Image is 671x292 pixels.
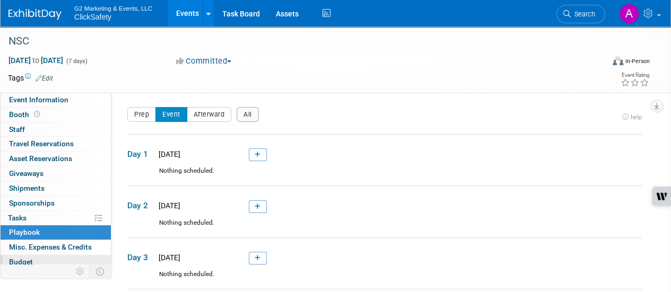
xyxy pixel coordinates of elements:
[1,211,111,225] a: Tasks
[127,148,154,160] span: Day 1
[9,154,72,163] span: Asset Reservations
[127,166,642,185] div: Nothing scheduled.
[1,196,111,210] a: Sponsorships
[9,184,45,192] span: Shipments
[74,13,111,21] span: ClickSafety
[65,58,88,65] span: (7 days)
[8,73,53,83] td: Tags
[32,110,42,118] span: Booth not reserved yet
[31,56,41,65] span: to
[1,240,111,254] a: Misc. Expenses & Credits
[9,125,25,134] span: Staff
[5,32,595,51] div: NSC
[1,152,111,166] a: Asset Reservations
[127,200,154,211] span: Day 2
[556,5,605,23] a: Search
[9,139,74,148] span: Travel Reservations
[9,258,33,266] span: Budget
[90,264,111,278] td: Toggle Event Tabs
[1,108,111,122] a: Booth
[1,137,111,151] a: Travel Reservations
[9,95,68,104] span: Event Information
[9,169,43,178] span: Giveaways
[9,243,92,251] span: Misc. Expenses & Credits
[1,93,111,107] a: Event Information
[8,214,27,222] span: Tasks
[556,55,650,71] div: Event Format
[571,10,595,18] span: Search
[127,107,156,122] button: Prep
[621,73,649,78] div: Event Rating
[8,9,62,20] img: ExhibitDay
[8,56,64,65] span: [DATE] [DATE]
[155,107,187,122] button: Event
[9,199,55,207] span: Sponsorships
[127,252,154,263] span: Day 3
[9,228,40,236] span: Playbook
[155,253,180,262] span: [DATE]
[613,57,623,65] img: Format-Inperson.png
[619,4,639,24] img: Allison Dumond
[1,181,111,196] a: Shipments
[1,225,111,240] a: Playbook
[36,75,53,82] a: Edit
[1,255,111,269] a: Budget
[9,110,42,119] span: Booth
[187,107,232,122] button: Afterward
[1,166,111,181] a: Giveaways
[631,113,642,121] span: help
[127,218,642,237] div: Nothing scheduled.
[71,264,90,278] td: Personalize Event Tab Strip
[1,122,111,137] a: Staff
[237,107,259,122] button: All
[74,2,152,13] span: G2 Marketing & Events, LLC
[155,150,180,158] span: [DATE]
[172,56,236,67] button: Committed
[127,270,642,288] div: Nothing scheduled.
[625,57,650,65] div: In-Person
[155,201,180,210] span: [DATE]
